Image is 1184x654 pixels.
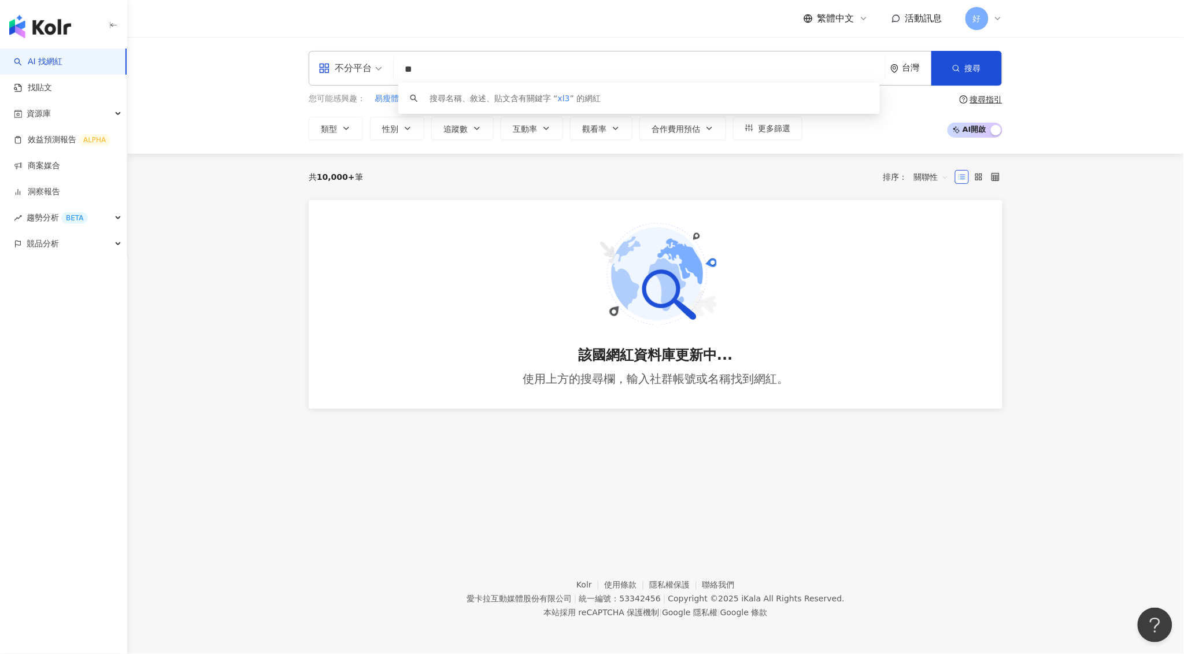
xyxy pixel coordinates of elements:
a: 效益預測報告ALPHA [14,134,110,146]
a: iKala [742,594,761,603]
a: 聯絡我們 [702,580,735,589]
span: 活動訊息 [905,13,942,24]
span: | [574,594,577,603]
span: 合作費用預估 [652,124,700,134]
span: 性別 [382,124,398,134]
a: Kolr [576,580,604,589]
span: 類型 [321,124,337,134]
span: 追蹤數 [443,124,468,134]
button: 易瘦體質養成 [374,93,424,105]
div: 搜尋指引 [970,95,1002,104]
span: | [660,608,663,617]
span: 您可能感興趣： [309,93,365,105]
span: | [717,608,720,617]
span: rise [14,214,22,222]
span: xl3 [558,94,570,103]
img: logo [9,15,71,38]
span: search [410,94,418,102]
button: 類型 [309,117,363,140]
span: 趨勢分析 [27,205,88,231]
a: Google 隱私權 [662,608,717,617]
span: environment [890,64,899,73]
button: 更多篩選 [733,117,802,140]
span: 關聯性 [914,168,949,186]
span: question-circle [960,95,968,104]
a: searchAI 找網紅 [14,56,62,68]
button: 觀看率 [570,117,632,140]
div: 該國網紅資料庫更新中... [523,348,789,364]
div: 台灣 [902,63,931,73]
button: 搜尋 [931,51,1002,86]
span: | [663,594,666,603]
a: 洞察報告 [14,186,60,198]
div: 使用上方的搜尋欄，輸入社群帳號或名稱找到網紅。 [523,372,789,386]
span: 觀看率 [582,124,606,134]
span: 易瘦體質養成 [375,93,423,105]
span: 更多篩選 [758,124,790,133]
span: 繁體中文 [817,12,854,25]
a: 使用條款 [605,580,650,589]
span: 資源庫 [27,101,51,127]
span: 搜尋 [965,64,981,73]
a: Google 條款 [720,608,768,617]
span: 好 [973,12,981,25]
a: 商案媒合 [14,160,60,172]
span: 互動率 [513,124,537,134]
div: Copyright © 2025 All Rights Reserved. [668,594,845,603]
button: 追蹤數 [431,117,494,140]
span: 10,000+ [317,172,355,182]
div: BETA [61,212,88,224]
div: 排序： [883,168,955,186]
div: 統一編號：53342456 [579,594,661,603]
button: 互動率 [501,117,563,140]
a: 隱私權保護 [649,580,702,589]
img: empty [594,223,717,324]
button: 性別 [370,117,424,140]
div: 搜尋名稱、敘述、貼文含有關鍵字 “ ” 的網紅 [430,92,601,105]
span: 本站採用 reCAPTCHA 保護機制 [543,605,767,619]
span: appstore [319,62,330,74]
a: 找貼文 [14,82,52,94]
button: 合作費用預估 [639,117,726,140]
iframe: Help Scout Beacon - Open [1138,608,1172,642]
div: 不分平台 [319,59,372,77]
div: 共 筆 [309,172,363,182]
div: 愛卡拉互動媒體股份有限公司 [467,594,572,603]
span: 競品分析 [27,231,59,257]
